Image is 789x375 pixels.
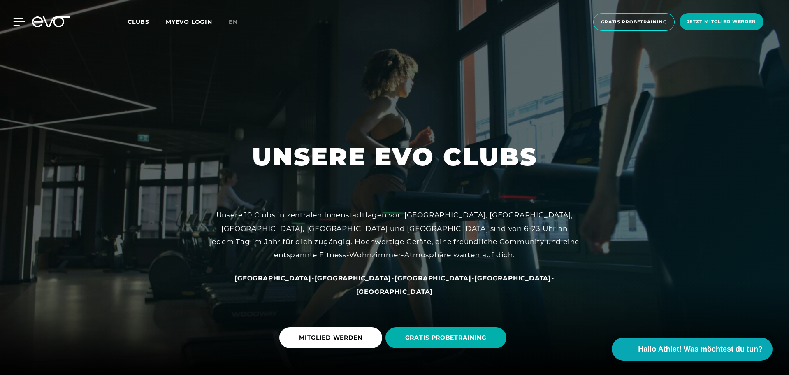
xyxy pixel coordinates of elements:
[612,338,773,361] button: Hallo Athlet! Was möchtest du tun?
[229,17,248,27] a: en
[128,18,166,26] a: Clubs
[677,13,766,31] a: Jetzt Mitglied werden
[394,274,471,282] a: [GEOGRAPHIC_DATA]
[299,333,362,342] span: MITGLIED WERDEN
[234,274,311,282] a: [GEOGRAPHIC_DATA]
[128,18,149,26] span: Clubs
[279,321,385,354] a: MITGLIED WERDEN
[234,274,311,282] span: [GEOGRAPHIC_DATA]
[474,274,551,282] span: [GEOGRAPHIC_DATA]
[638,344,763,355] span: Hallo Athlet! Was möchtest du tun?
[394,274,471,282] span: [GEOGRAPHIC_DATA]
[601,19,667,26] span: Gratis Probetraining
[252,141,537,173] h1: UNSERE EVO CLUBS
[687,18,756,25] span: Jetzt Mitglied werden
[385,321,510,354] a: GRATIS PROBETRAINING
[209,208,580,261] div: Unsere 10 Clubs in zentralen Innenstadtlagen von [GEOGRAPHIC_DATA], [GEOGRAPHIC_DATA], [GEOGRAPHI...
[166,18,212,26] a: MYEVO LOGIN
[474,274,551,282] a: [GEOGRAPHIC_DATA]
[591,13,677,31] a: Gratis Probetraining
[209,271,580,298] div: - - - -
[315,274,392,282] a: [GEOGRAPHIC_DATA]
[229,18,238,26] span: en
[405,333,487,342] span: GRATIS PROBETRAINING
[315,274,392,282] span: [GEOGRAPHIC_DATA]
[356,287,433,296] a: [GEOGRAPHIC_DATA]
